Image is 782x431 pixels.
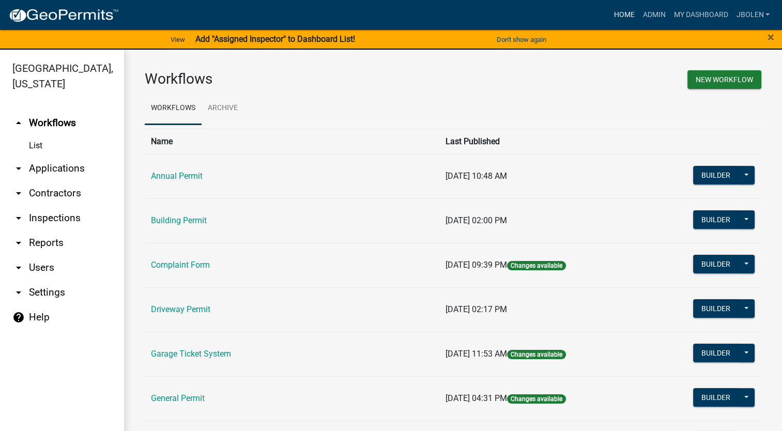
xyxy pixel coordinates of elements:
[446,171,507,181] span: [DATE] 10:48 AM
[151,304,210,314] a: Driveway Permit
[693,210,739,229] button: Builder
[151,393,205,403] a: General Permit
[446,393,507,403] span: [DATE] 04:31 PM
[166,31,189,48] a: View
[145,92,202,125] a: Workflows
[693,344,739,362] button: Builder
[693,166,739,184] button: Builder
[768,30,774,44] span: ×
[446,349,507,359] span: [DATE] 11:53 AM
[12,311,25,324] i: help
[446,304,507,314] span: [DATE] 02:17 PM
[609,5,638,25] a: Home
[638,5,669,25] a: Admin
[12,261,25,274] i: arrow_drop_down
[732,5,774,25] a: jbolen
[446,215,507,225] span: [DATE] 02:00 PM
[12,237,25,249] i: arrow_drop_down
[151,260,210,270] a: Complaint Form
[669,5,732,25] a: My Dashboard
[12,117,25,129] i: arrow_drop_up
[151,215,207,225] a: Building Permit
[145,70,446,88] h3: Workflows
[446,260,507,270] span: [DATE] 09:39 PM
[507,350,566,359] span: Changes available
[687,70,761,89] button: New Workflow
[12,162,25,175] i: arrow_drop_down
[202,92,244,125] a: Archive
[507,394,566,404] span: Changes available
[151,349,231,359] a: Garage Ticket System
[145,129,439,154] th: Name
[151,171,203,181] a: Annual Permit
[439,129,646,154] th: Last Published
[493,31,550,48] button: Don't show again
[507,261,566,270] span: Changes available
[693,388,739,407] button: Builder
[12,212,25,224] i: arrow_drop_down
[768,31,774,43] button: Close
[12,286,25,299] i: arrow_drop_down
[12,187,25,199] i: arrow_drop_down
[693,255,739,273] button: Builder
[693,299,739,318] button: Builder
[195,34,355,44] strong: Add "Assigned Inspector" to Dashboard List!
